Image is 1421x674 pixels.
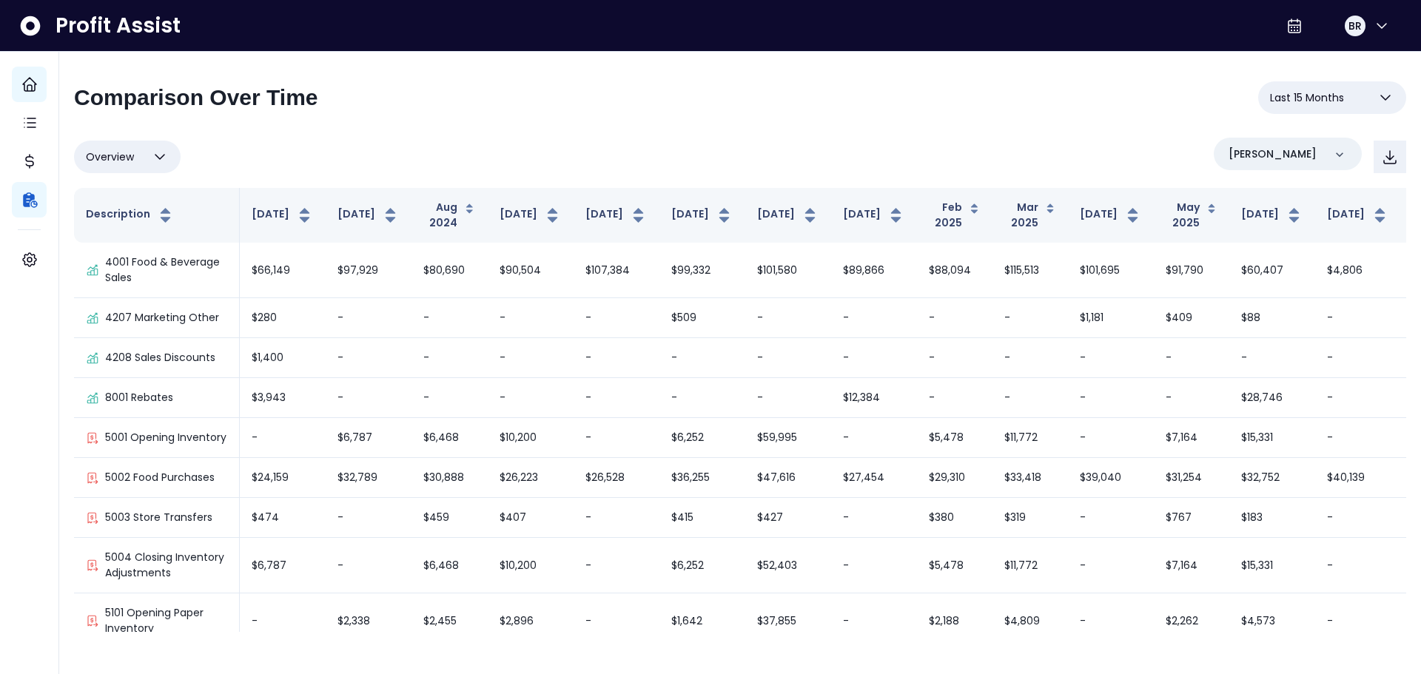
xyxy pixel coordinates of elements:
span: Last 15 Months [1270,89,1344,107]
p: 5001 Opening Inventory [105,430,226,445]
td: $32,789 [326,458,411,498]
td: - [411,378,488,418]
td: $6,468 [411,418,488,458]
td: - [831,538,917,593]
td: - [574,298,659,338]
td: - [1154,338,1229,378]
td: $4,573 [1229,593,1315,649]
td: - [326,298,411,338]
p: 4001 Food & Beverage Sales [105,255,227,286]
td: - [917,378,992,418]
td: $37,855 [745,593,831,649]
td: $1,642 [659,593,745,649]
td: - [1315,593,1401,649]
td: $91,790 [1154,243,1229,298]
td: - [411,298,488,338]
td: $66,149 [240,243,326,298]
p: [PERSON_NAME] [1229,146,1317,162]
td: - [992,298,1068,338]
td: $101,580 [745,243,831,298]
td: $12,384 [831,378,917,418]
td: $6,787 [326,418,411,458]
button: [DATE] [1241,206,1303,224]
td: $183 [1229,498,1315,538]
td: $767 [1154,498,1229,538]
button: [DATE] [1327,206,1389,224]
td: - [992,378,1068,418]
button: [DATE] [585,206,648,224]
td: $6,787 [240,538,326,593]
td: $15,331 [1229,418,1315,458]
p: 5101 Opening Paper Inventory [105,605,227,636]
td: $26,528 [574,458,659,498]
td: - [488,338,574,378]
button: [DATE] [843,206,905,224]
td: $380 [917,498,992,538]
td: $280 [240,298,326,338]
td: $99,332 [659,243,745,298]
button: [DATE] [252,206,314,224]
td: - [1068,338,1154,378]
td: $6,468 [411,538,488,593]
td: $2,455 [411,593,488,649]
td: $88,094 [917,243,992,298]
td: $32,752 [1229,458,1315,498]
button: Mar 2025 [1004,200,1056,231]
td: $59,995 [745,418,831,458]
td: - [659,378,745,418]
td: $2,262 [1154,593,1229,649]
td: $29,310 [917,458,992,498]
td: - [831,418,917,458]
td: - [831,338,917,378]
td: - [574,593,659,649]
td: - [745,298,831,338]
button: Aug 2024 [423,200,476,231]
p: 4207 Marketing Other [105,310,219,326]
span: Overview [86,148,134,166]
td: $26,223 [488,458,574,498]
td: - [574,338,659,378]
td: $11,772 [992,418,1068,458]
td: $39,040 [1068,458,1154,498]
td: $30,888 [411,458,488,498]
td: $36,255 [659,458,745,498]
td: - [1315,338,1401,378]
td: - [745,378,831,418]
td: $28,746 [1229,378,1315,418]
td: $459 [411,498,488,538]
td: - [1315,418,1401,458]
td: - [917,338,992,378]
td: $474 [240,498,326,538]
p: 5004 Closing Inventory Adjustments [105,550,227,581]
td: $27,454 [831,458,917,498]
td: - [574,418,659,458]
td: - [1315,378,1401,418]
td: $7,164 [1154,538,1229,593]
td: $1,181 [1068,298,1154,338]
button: [DATE] [757,206,819,224]
td: $6,252 [659,418,745,458]
td: - [992,338,1068,378]
td: $7,164 [1154,418,1229,458]
button: [DATE] [500,206,562,224]
td: $31,254 [1154,458,1229,498]
td: $40,139 [1315,458,1401,498]
td: $319 [992,498,1068,538]
td: $107,384 [574,243,659,298]
button: Feb 2025 [929,200,981,231]
td: $3,943 [240,378,326,418]
td: - [488,298,574,338]
td: $47,616 [745,458,831,498]
td: - [326,378,411,418]
td: - [831,298,917,338]
td: $33,418 [992,458,1068,498]
span: Profit Assist [56,13,181,39]
td: $10,200 [488,418,574,458]
button: May 2025 [1166,200,1217,231]
p: 5002 Food Purchases [105,470,215,485]
td: - [574,498,659,538]
td: - [240,593,326,649]
p: 8001 Rebates [105,390,173,405]
td: - [574,378,659,418]
td: - [1315,298,1401,338]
